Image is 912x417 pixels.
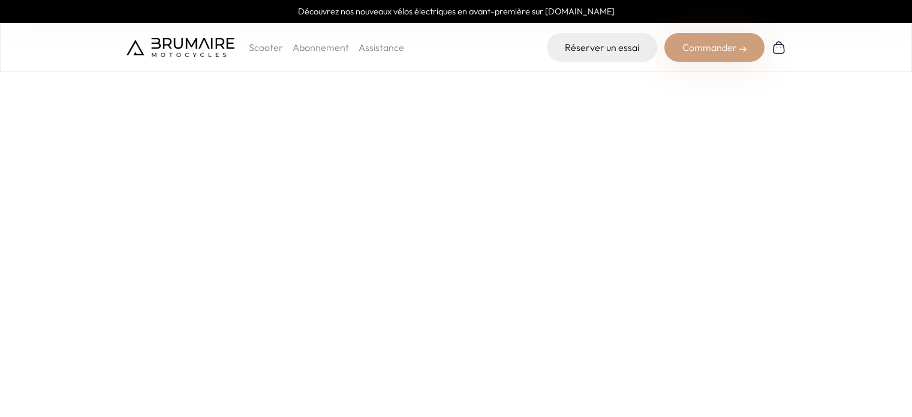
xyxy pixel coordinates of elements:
a: Abonnement [293,41,349,53]
a: Assistance [359,41,404,53]
p: Scooter [249,40,283,55]
div: Commander [664,33,764,62]
img: Panier [772,40,786,55]
a: Réserver un essai [547,33,657,62]
img: Brumaire Motocycles [127,38,234,57]
img: right-arrow-2.png [739,46,747,53]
